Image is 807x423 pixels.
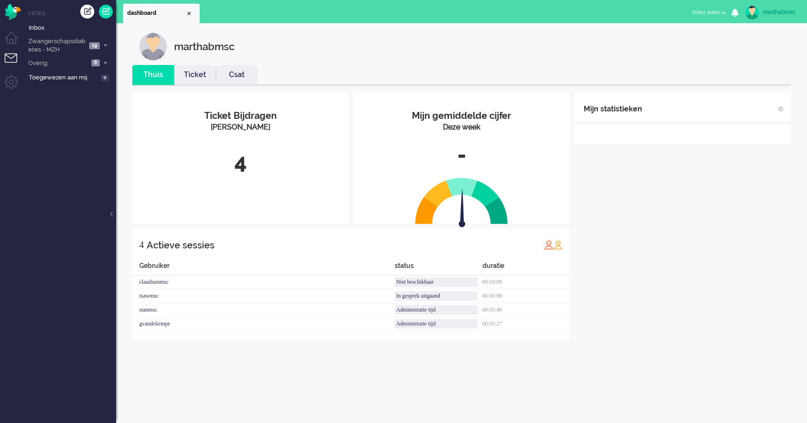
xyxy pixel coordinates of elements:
[27,59,89,68] span: Overig
[482,303,570,317] div: 00:05:40
[27,37,86,54] span: Zwangerschapsdiabetes - MZH
[139,33,167,60] img: customer.svg
[132,289,395,303] div: isawmsc
[482,289,570,303] div: 00:00:08
[27,72,116,82] a: Toegewezen aan mij 0
[174,65,216,85] li: Ticket
[174,70,216,80] a: Ticket
[482,317,570,331] div: 00:05:27
[482,261,570,275] div: duratie
[132,70,174,80] a: Thuis
[139,147,342,177] div: 4
[360,122,563,133] div: Deze week
[5,4,21,20] img: flow_omnibird.svg
[584,100,642,118] div: Mijn statistieken
[442,189,482,229] img: arrow.svg
[174,33,234,60] div: marthabmsc
[5,75,26,96] li: Admin menu
[29,24,116,33] span: Inbox
[415,177,508,224] img: semi_circle.svg
[395,319,477,329] div: Administratie tijd
[692,9,720,15] span: Select status
[5,53,26,74] li: Tickets menu
[763,7,798,17] div: marthabmsc
[360,140,563,170] div: -
[395,277,477,287] div: Niet beschikbaar
[553,240,563,249] img: profile_orange.svg
[216,70,258,80] a: Csat
[5,6,21,13] a: Omnidesk
[686,6,731,19] button: Select status
[132,261,395,275] div: Gebruiker
[123,4,200,23] li: Dashboard
[132,303,395,317] div: stanmsc
[80,5,94,19] div: Creëer ticket
[185,10,193,17] div: Close tab
[99,5,113,19] a: Quick Ticket
[127,9,185,17] span: dashboard
[482,275,570,289] div: 00:18:09
[745,6,759,20] img: avatar
[139,122,342,133] div: [PERSON_NAME]
[5,32,26,52] li: Dashboard menu
[395,305,477,315] div: Administratie tijd
[216,65,258,85] li: Csat
[544,240,553,249] img: profile_red.svg
[89,42,100,49] span: 19
[686,3,731,23] li: Select status
[139,109,342,123] div: Ticket Bijdragen
[395,291,477,301] div: In gesprek uitgaand
[101,74,109,81] span: 0
[139,235,144,254] div: 4
[132,275,395,289] div: claudiammsc
[132,65,174,85] li: Thuis
[29,73,98,82] span: Toegewezen aan mij
[360,109,563,123] div: Mijn gemiddelde cijfer
[395,261,482,275] div: status
[28,9,116,17] li: Views
[743,6,798,20] a: marthabmsc
[27,22,116,33] a: Inbox
[91,59,100,66] span: 6
[132,317,395,331] div: gvandekempe
[147,236,215,254] div: Actieve sessies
